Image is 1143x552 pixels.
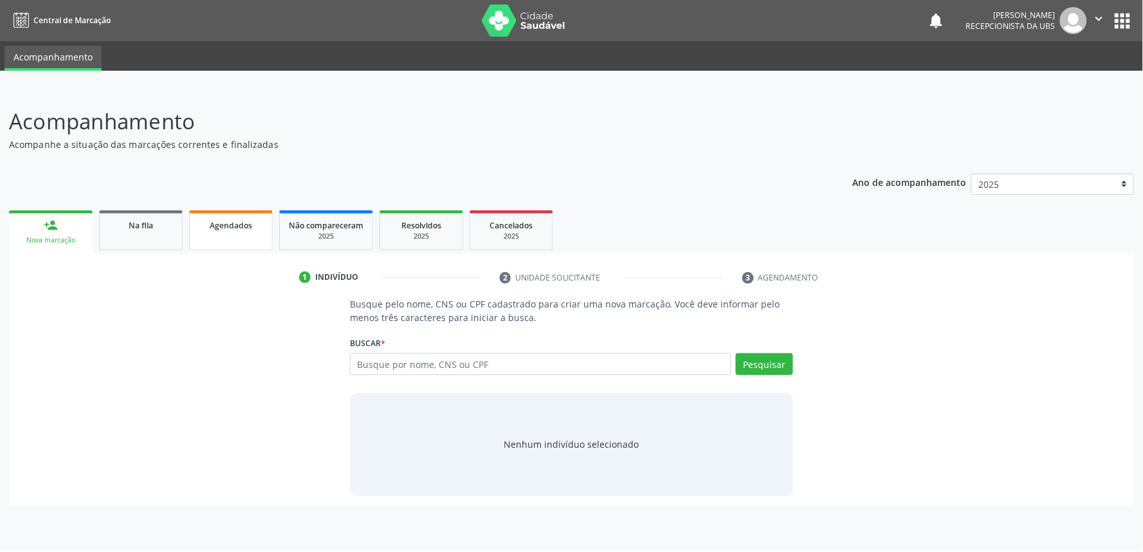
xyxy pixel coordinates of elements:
span: Central de Marcação [33,15,111,26]
div: [PERSON_NAME] [966,10,1056,21]
label: Buscar [350,333,385,353]
p: Acompanhamento [9,106,796,138]
div: Nova marcação [18,235,84,245]
a: Central de Marcação [9,10,111,31]
img: img [1060,7,1087,34]
button: apps [1111,10,1134,32]
button: Pesquisar [736,353,793,375]
a: Acompanhamento [5,46,102,71]
span: Recepcionista da UBS [966,21,1056,32]
div: person_add [44,218,58,232]
button:  [1087,7,1111,34]
p: Busque pelo nome, CNS ou CPF cadastrado para criar uma nova marcação. Você deve informar pelo men... [350,297,793,324]
div: 2025 [389,232,453,241]
span: Na fila [129,220,153,231]
p: Acompanhe a situação das marcações correntes e finalizadas [9,138,796,151]
span: Resolvidos [401,220,441,231]
p: Ano de acompanhamento [853,174,967,190]
i:  [1092,12,1106,26]
span: Não compareceram [289,220,363,231]
div: Indivíduo [315,271,358,283]
div: 2025 [479,232,544,241]
span: Agendados [210,220,252,231]
div: 2025 [289,232,363,241]
div: 1 [299,271,311,283]
input: Busque por nome, CNS ou CPF [350,353,731,375]
button: notifications [928,12,946,30]
span: Cancelados [490,220,533,231]
div: Nenhum indivíduo selecionado [504,437,639,451]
